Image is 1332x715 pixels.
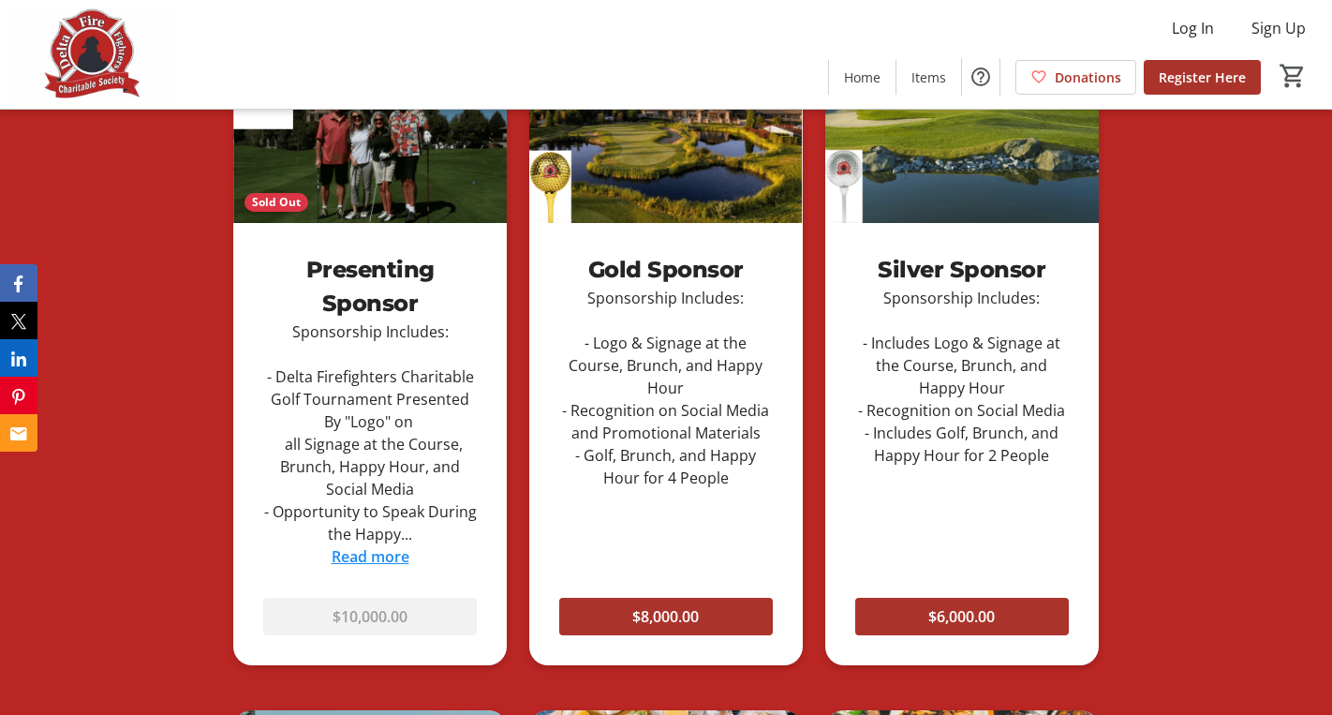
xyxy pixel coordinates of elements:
img: Presenting Sponsor [233,69,507,223]
span: Donations [1055,67,1121,87]
span: Log In [1172,17,1214,39]
button: Log In [1157,13,1229,43]
div: Sold Out [244,193,308,212]
a: Register Here [1144,60,1261,95]
span: $8,000.00 [632,605,699,628]
span: Home [844,67,881,87]
span: $6,000.00 [928,605,995,628]
div: Gold Sponsor [559,253,773,287]
div: Silver Sponsor [855,253,1069,287]
button: Sign Up [1236,13,1321,43]
button: $8,000.00 [559,598,773,635]
a: Home [829,60,895,95]
button: Help [962,58,999,96]
button: Cart [1276,59,1310,93]
a: Donations [1015,60,1136,95]
img: Delta Firefighters Charitable Society's Logo [11,7,178,101]
button: $6,000.00 [855,598,1069,635]
span: Items [911,67,946,87]
div: Sponsorship Includes: - Delta Firefighters Charitable Golf Tournament Presented By "Logo" on all ... [263,320,477,545]
span: Register Here [1159,67,1246,87]
div: Sponsorship Includes: - Logo & Signage at the Course, Brunch, and Happy Hour - Recognition on Soc... [559,287,773,489]
a: Read more [332,546,409,567]
img: Silver Sponsor [825,69,1099,223]
span: Sign Up [1251,17,1306,39]
div: Presenting Sponsor [263,253,477,320]
a: Items [896,60,961,95]
div: Sponsorship Includes: - Includes Logo & Signage at the Course, Brunch, and Happy Hour - Recogniti... [855,287,1069,467]
img: Gold Sponsor [529,69,803,223]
